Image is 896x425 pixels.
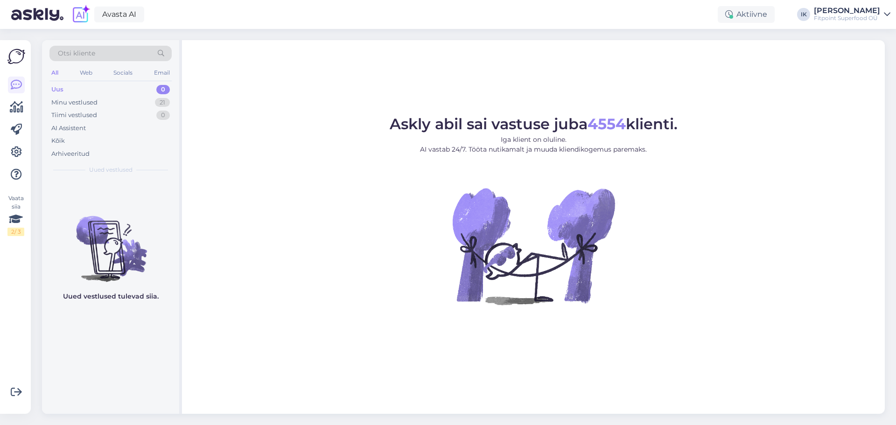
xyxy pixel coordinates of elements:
[156,85,170,94] div: 0
[112,67,134,79] div: Socials
[718,6,775,23] div: Aktiivne
[51,85,63,94] div: Uus
[449,162,617,330] img: No Chat active
[51,111,97,120] div: Tiimi vestlused
[588,115,626,133] b: 4554
[89,166,133,174] span: Uued vestlused
[51,124,86,133] div: AI Assistent
[156,111,170,120] div: 0
[71,5,91,24] img: explore-ai
[42,199,179,283] img: No chats
[814,7,890,22] a: [PERSON_NAME]Fitpoint Superfood OÜ
[7,228,24,236] div: 2 / 3
[58,49,95,58] span: Otsi kliente
[94,7,144,22] a: Avasta AI
[814,7,880,14] div: [PERSON_NAME]
[63,292,159,301] p: Uued vestlused tulevad siia.
[78,67,94,79] div: Web
[7,194,24,236] div: Vaata siia
[390,135,678,154] p: Iga klient on oluline. AI vastab 24/7. Tööta nutikamalt ja muuda kliendikogemus paremaks.
[797,8,810,21] div: IK
[7,48,25,65] img: Askly Logo
[390,115,678,133] span: Askly abil sai vastuse juba klienti.
[152,67,172,79] div: Email
[51,149,90,159] div: Arhiveeritud
[814,14,880,22] div: Fitpoint Superfood OÜ
[155,98,170,107] div: 21
[51,136,65,146] div: Kõik
[51,98,98,107] div: Minu vestlused
[49,67,60,79] div: All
